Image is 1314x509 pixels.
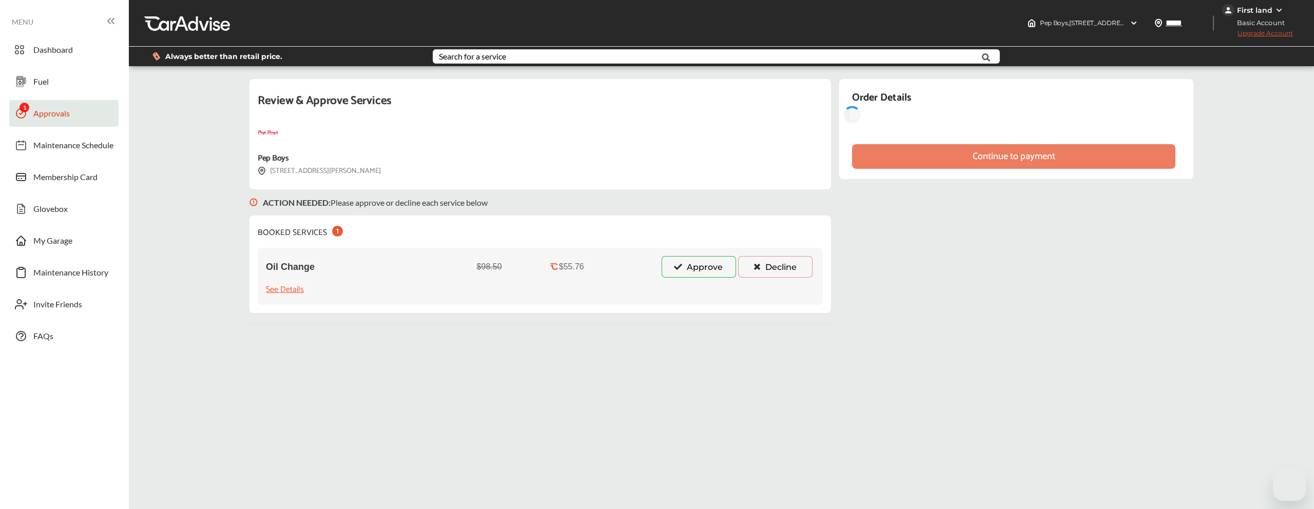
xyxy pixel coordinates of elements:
[1275,6,1283,14] img: WGsFRI8htEPBVLJbROoPRyZpYNWhNONpIPPETTm6eUC0GeLEiAAAAAElFTkSuQmCC
[33,299,82,312] span: Invite Friends
[33,204,68,217] span: Glovebox
[9,195,119,222] a: Glovebox
[33,267,108,281] span: Maintenance History
[33,108,70,122] span: Approvals
[1273,468,1306,501] iframe: Button to launch messaging window
[1223,17,1292,28] span: Basic Account
[9,68,119,95] a: Fuel
[249,189,258,216] img: svg+xml;base64,PHN2ZyB3aWR0aD0iMTYiIGhlaWdodD0iMTciIHZpZXdCb3g9IjAgMCAxNiAxNyIgZmlsbD0ibm9uZSIgeG...
[1130,19,1138,27] img: header-down-arrow.9dd2ce7d.svg
[266,262,315,272] span: Oil Change
[1222,4,1234,16] img: jVpblrzwTbfkPYzPPzSLxeg0AAAAASUVORK5CYII=
[258,123,278,143] img: logo-pepboys.png
[12,18,33,26] span: MENU
[9,164,119,190] a: Membership Card
[263,198,488,207] p: Please approve or decline each service below
[33,331,53,344] span: FAQs
[9,259,119,286] a: Maintenance History
[9,36,119,63] a: Dashboard
[33,236,72,249] span: My Garage
[1213,15,1214,31] img: header-divider.bc55588e.svg
[9,132,119,159] a: Maintenance Schedule
[1222,29,1293,42] span: Upgrade Account
[1237,6,1272,15] div: First land
[258,165,381,177] div: [STREET_ADDRESS][PERSON_NAME]
[33,172,98,185] span: Membership Card
[9,323,119,349] a: FAQs
[332,226,343,237] div: 1
[258,151,288,165] div: Pep Boys
[439,52,506,61] div: Search for a service
[738,256,813,278] button: Decline
[258,91,823,123] div: Review & Approve Services
[165,53,282,60] span: Always better than retail price.
[266,283,304,297] div: See Details
[1028,19,1036,27] img: header-home-logo.8d720a4f.svg
[33,140,113,153] span: Maintenance Schedule
[662,256,736,278] button: Approve
[263,198,331,207] b: ACTION NEEDED :
[33,76,49,90] span: Fuel
[9,291,119,318] a: Invite Friends
[9,227,119,254] a: My Garage
[33,45,73,58] span: Dashboard
[258,167,266,175] img: svg+xml;base64,PHN2ZyB3aWR0aD0iMTYiIGhlaWdodD0iMTciIHZpZXdCb3g9IjAgMCAxNiAxNyIgZmlsbD0ibm9uZSIgeG...
[258,224,343,240] div: BOOKED SERVICES
[477,262,502,271] div: $98.50
[559,262,584,271] div: $55.76
[1154,19,1163,27] img: location_vector.a44bc228.svg
[152,52,160,61] img: dollor_label_vector.a70140d1.svg
[973,151,1055,162] div: Continue to payment
[1040,19,1237,27] span: Pep Boys , [STREET_ADDRESS][PERSON_NAME] BERWYN , IL 60402
[9,100,119,127] a: Approvals
[852,89,911,106] div: Order Details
